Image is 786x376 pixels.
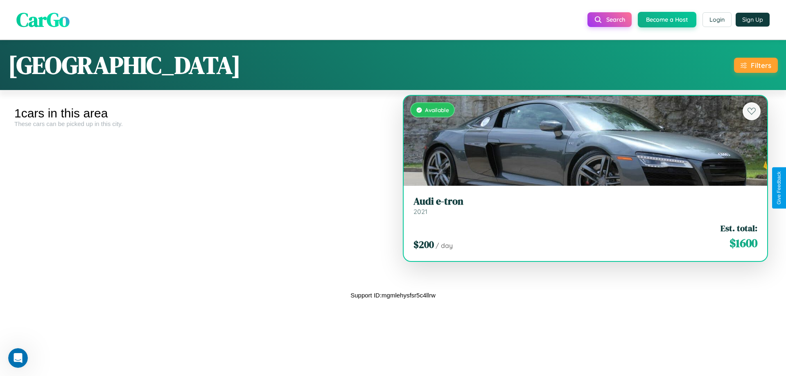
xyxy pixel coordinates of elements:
div: These cars can be picked up in this city. [14,120,387,127]
span: Available [425,106,449,113]
button: Filters [734,58,778,73]
iframe: Intercom live chat [8,348,28,368]
button: Sign Up [736,13,770,27]
span: CarGo [16,6,70,33]
span: Est. total: [720,222,757,234]
div: Filters [751,61,771,70]
button: Search [587,12,632,27]
div: 1 cars in this area [14,106,387,120]
button: Become a Host [638,12,696,27]
a: Audi e-tron2021 [413,196,757,216]
p: Support ID: mgmlehysfsr5c4llrw [350,290,436,301]
span: $ 1600 [730,235,757,251]
span: Search [606,16,625,23]
h1: [GEOGRAPHIC_DATA] [8,48,241,82]
span: $ 200 [413,238,434,251]
span: 2021 [413,207,427,216]
button: Login [702,12,732,27]
span: / day [436,241,453,250]
div: Give Feedback [776,171,782,205]
h3: Audi e-tron [413,196,757,207]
